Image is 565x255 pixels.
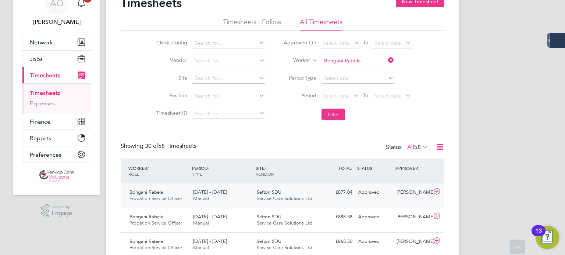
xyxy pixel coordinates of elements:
[257,220,312,226] span: Service Care Solutions Ltd
[254,161,317,181] div: SITE
[223,18,281,31] li: Timesheets I Follow
[30,72,60,79] span: Timesheets
[22,67,91,83] button: Timesheets
[355,236,394,248] div: Approved
[129,189,163,195] span: Bongani Rabela
[192,73,265,84] input: Search for...
[193,214,227,220] span: [DATE] - [DATE]
[154,39,187,46] label: Client Config
[407,143,428,151] label: All
[30,55,43,62] span: Jobs
[394,211,432,223] div: [PERSON_NAME]
[535,231,542,240] div: 13
[317,186,355,198] div: £877.04
[193,244,209,251] span: Manual
[283,92,316,99] label: Period
[256,171,274,177] span: VENDOR
[129,238,163,244] span: Bongani Rabela
[30,100,55,107] a: Expenses
[128,171,139,177] span: ROLE
[51,210,72,216] span: Engage
[257,244,312,251] span: Service Care Solutions Ltd
[192,109,265,119] input: Search for...
[145,142,158,150] span: 30 of
[257,189,281,195] span: Sefton SDU
[264,165,266,171] span: /
[22,18,91,26] span: Andrew Quinney
[208,165,209,171] span: /
[321,56,394,66] input: Search for...
[386,142,430,153] div: Status
[300,18,342,31] li: All Timesheets
[30,90,60,96] a: Timesheets
[129,195,182,201] span: Probation Service Officer
[394,236,432,248] div: [PERSON_NAME]
[394,161,432,175] div: APPROVER
[257,214,281,220] span: Sefton SDU
[338,165,352,171] span: TOTAL
[355,211,394,223] div: Approved
[317,211,355,223] div: £888.58
[193,238,227,244] span: [DATE] - [DATE]
[317,236,355,248] div: £865.50
[321,109,345,120] button: Filter
[277,57,310,64] label: Worker
[361,38,370,47] span: To
[192,91,265,101] input: Search for...
[192,171,202,177] span: TYPE
[51,204,72,210] span: Powered by
[193,195,209,201] span: Manual
[257,195,312,201] span: Service Care Solutions Ltd
[41,204,72,218] a: Powered byEngage
[129,220,182,226] span: Probation Service Officer
[30,118,50,125] span: Finance
[154,74,187,81] label: Site
[323,92,349,99] span: Select date
[22,51,91,67] button: Jobs
[147,165,149,171] span: /
[394,186,432,198] div: [PERSON_NAME]
[374,92,401,99] span: Select date
[193,189,227,195] span: [DATE] - [DATE]
[30,151,61,158] span: Preferences
[414,143,421,151] span: 58
[321,73,394,84] input: Select one
[154,57,187,63] label: Vendor
[355,161,394,175] div: STATUS
[190,161,254,181] div: PERIOD
[22,130,91,146] button: Reports
[192,56,265,66] input: Search for...
[361,91,370,100] span: To
[323,40,349,46] span: Select date
[192,38,265,48] input: Search for...
[283,74,316,81] label: Period Type
[39,170,74,182] img: servicecare-logo-retina.png
[145,142,196,150] span: 58 Timesheets
[129,244,182,251] span: Probation Service Officer
[22,170,91,182] a: Go to home page
[193,220,209,226] span: Manual
[129,214,163,220] span: Bongani Rabela
[22,113,91,130] button: Finance
[154,92,187,99] label: Position
[257,238,281,244] span: Sefton SDU
[30,39,53,46] span: Network
[121,142,198,150] div: Showing
[127,161,190,181] div: WORKER
[22,146,91,163] button: Preferences
[22,34,91,50] button: Network
[374,40,401,46] span: Select date
[283,39,316,46] label: Approved On
[22,83,91,113] div: Timesheets
[355,186,394,198] div: Approved
[154,110,187,116] label: Timesheet ID
[30,135,51,142] span: Reports
[536,226,559,249] button: Open Resource Center, 13 new notifications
